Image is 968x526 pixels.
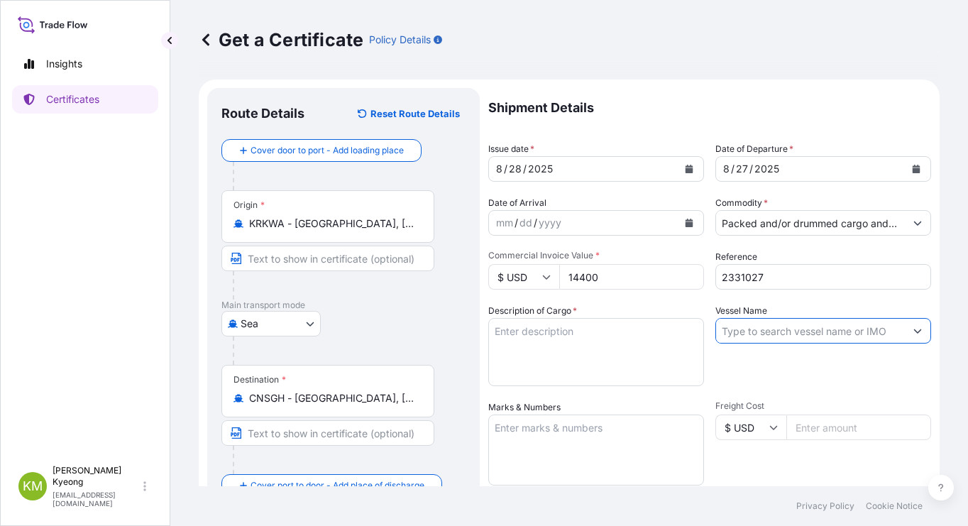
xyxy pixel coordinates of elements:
p: Shipment Details [488,88,931,128]
input: Enter booking reference [715,264,931,290]
span: Cover door to port - Add loading place [251,143,404,158]
div: Destination [233,374,286,385]
p: [EMAIL_ADDRESS][DOMAIN_NAME] [53,491,141,508]
div: month, [495,160,504,177]
div: / [731,160,735,177]
button: Show suggestions [905,318,930,344]
div: Origin [233,199,265,211]
input: Enter amount [786,415,931,440]
p: [PERSON_NAME] Kyeong [53,465,141,488]
div: / [523,160,527,177]
span: Date of Departure [715,142,793,156]
p: Route Details [221,105,304,122]
button: Cover port to door - Add place of discharge [221,474,442,497]
input: Type to search vessel name or IMO [716,318,905,344]
span: KM [23,479,43,493]
div: year, [537,214,563,231]
button: Calendar [678,212,700,234]
p: Policy Details [369,33,431,47]
label: Marks & Numbers [488,400,561,415]
a: Insights [12,50,158,78]
button: Calendar [678,158,700,180]
p: Insights [46,57,82,71]
span: Sea [241,317,258,331]
label: Vessel Name [715,304,767,318]
input: Enter amount [559,264,704,290]
div: day, [735,160,749,177]
button: Cover door to port - Add loading place [221,139,422,162]
div: / [749,160,753,177]
div: / [515,214,518,231]
a: Certificates [12,85,158,114]
a: Privacy Policy [796,500,854,512]
div: month, [495,214,515,231]
div: / [534,214,537,231]
button: Reset Route Details [351,102,466,125]
p: Main transport mode [221,300,466,311]
p: Get a Certificate [199,28,363,51]
span: Issue date [488,142,534,156]
p: Reset Route Details [370,106,460,121]
input: Origin [249,217,417,231]
button: Calendar [905,158,928,180]
div: day, [518,214,534,231]
input: Text to appear on certificate [221,246,434,271]
div: month, [722,160,731,177]
input: Type to search commodity [716,210,905,236]
span: Cover port to door - Add place of discharge [251,478,424,493]
div: year, [527,160,554,177]
button: Select transport [221,311,321,336]
button: Show suggestions [905,210,930,236]
a: Cookie Notice [866,500,923,512]
span: Date of Arrival [488,196,546,210]
label: Reference [715,250,757,264]
label: Description of Cargo [488,304,577,318]
span: Freight Cost [715,400,931,412]
div: / [504,160,507,177]
p: Certificates [46,92,99,106]
div: day, [507,160,523,177]
div: year, [753,160,781,177]
span: Commercial Invoice Value [488,250,704,261]
label: Commodity [715,196,768,210]
input: Destination [249,391,417,405]
input: Text to appear on certificate [221,420,434,446]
